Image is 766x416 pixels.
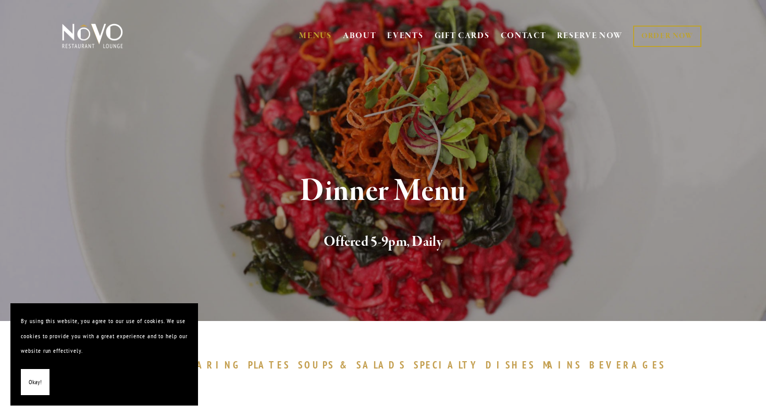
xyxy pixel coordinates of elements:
a: MENUS [299,31,332,41]
a: MAINS [543,359,587,371]
span: SPECIALTY [414,359,480,371]
span: BEVERAGES [589,359,665,371]
span: SALADS [356,359,406,371]
a: GIFT CARDS [435,26,490,46]
a: SOUPS&SALADS [298,359,411,371]
h1: Dinner Menu [79,174,687,208]
a: SPECIALTYDISHES [414,359,540,371]
a: ABOUT [343,31,377,41]
button: Okay! [21,369,50,396]
section: Cookie banner [10,303,198,406]
a: EVENTS [387,31,423,41]
a: CONTACT [501,26,547,46]
a: RESERVE NOW [557,26,623,46]
h2: Offered 5-9pm, Daily [79,231,687,253]
span: SOUPS [298,359,335,371]
span: DISHES [486,359,535,371]
p: By using this website, you agree to our use of cookies. We use cookies to provide you with a grea... [21,314,188,359]
a: ORDER NOW [633,26,701,47]
span: Okay! [29,375,42,390]
a: BEVERAGES [589,359,671,371]
span: SHARING [180,359,243,371]
span: MAINS [543,359,582,371]
span: & [340,359,351,371]
span: PLATES [248,359,290,371]
a: SHARINGPLATES [180,359,295,371]
img: Novo Restaurant &amp; Lounge [60,23,125,49]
